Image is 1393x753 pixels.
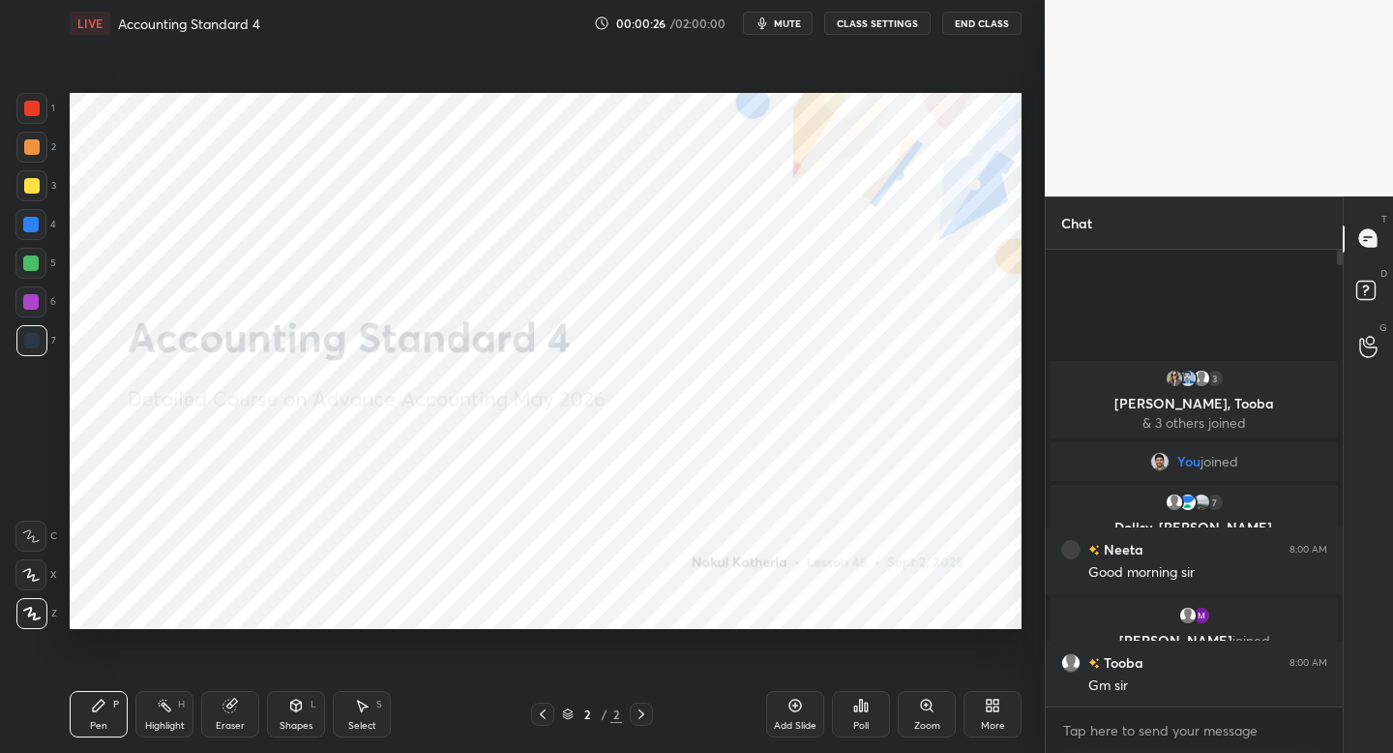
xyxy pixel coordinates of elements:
img: default.png [1165,493,1184,512]
p: [PERSON_NAME], Tooba [1062,396,1326,411]
div: Select [348,721,376,731]
p: Chat [1046,197,1108,249]
img: 3 [1061,539,1081,558]
div: Eraser [216,721,245,731]
div: 3 [16,170,56,201]
div: 2 [578,708,597,720]
span: You [1177,454,1200,469]
p: G [1379,320,1387,335]
img: default.png [1192,369,1211,388]
button: CLASS SETTINGS [824,12,931,35]
img: no-rating-badge.077c3623.svg [1088,658,1100,669]
div: Add Slide [774,721,816,731]
div: P [113,700,119,709]
img: default.png [1061,652,1081,672]
div: 8:00 AM [1289,656,1327,668]
div: 6 [15,286,56,317]
div: Good morning sir [1088,563,1327,583]
div: L [311,700,316,709]
div: 7 [1205,493,1225,512]
div: H [178,700,185,709]
p: Dollsy, [PERSON_NAME], [PERSON_NAME] [1062,520,1326,551]
img: no-rating-badge.077c3623.svg [1088,545,1100,556]
button: mute [743,12,813,35]
div: C [15,521,57,552]
div: / [601,708,607,720]
div: Highlight [145,721,185,731]
img: 620f40aa5acd4ffbaaa79b21af1ba640.jpg [1178,493,1198,512]
button: End Class [942,12,1022,35]
div: Pen [90,721,107,731]
img: 3 [1192,606,1211,625]
div: Shapes [280,721,312,731]
img: default.png [1178,606,1198,625]
img: 1ebc9903cf1c44a29e7bc285086513b0.jpg [1150,452,1170,471]
span: joined [1232,631,1270,649]
div: Zoom [914,721,940,731]
h4: Accounting Standard 4 [118,15,260,33]
div: X [15,559,57,590]
div: 3 [1205,369,1225,388]
img: fa76c359c2184d79bab6547d585e4e29.jpg [1165,369,1184,388]
div: 2 [610,706,622,723]
div: LIVE [70,12,110,35]
span: mute [774,16,801,30]
div: More [981,721,1005,731]
h6: Tooba [1100,652,1143,673]
p: [PERSON_NAME] [1062,633,1326,648]
h6: Neeta [1100,539,1143,559]
div: 7 [16,325,56,356]
div: 5 [15,248,56,279]
span: joined [1200,454,1238,469]
p: & 3 others joined [1062,415,1326,431]
div: Poll [853,721,869,731]
div: S [376,700,382,709]
div: 8:00 AM [1289,543,1327,555]
div: 4 [15,209,56,240]
div: 1 [16,93,55,124]
img: 64b806b97bdb415da0e3589ea215aba2.jpg [1178,369,1198,388]
div: 2 [16,132,56,163]
div: Gm sir [1088,677,1327,696]
div: grid [1046,357,1343,708]
div: Z [16,598,57,629]
p: T [1381,212,1387,226]
p: D [1380,266,1387,281]
img: 5a0d4fc561a1460e8e53b5cd26d6736d.jpg [1192,493,1211,512]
